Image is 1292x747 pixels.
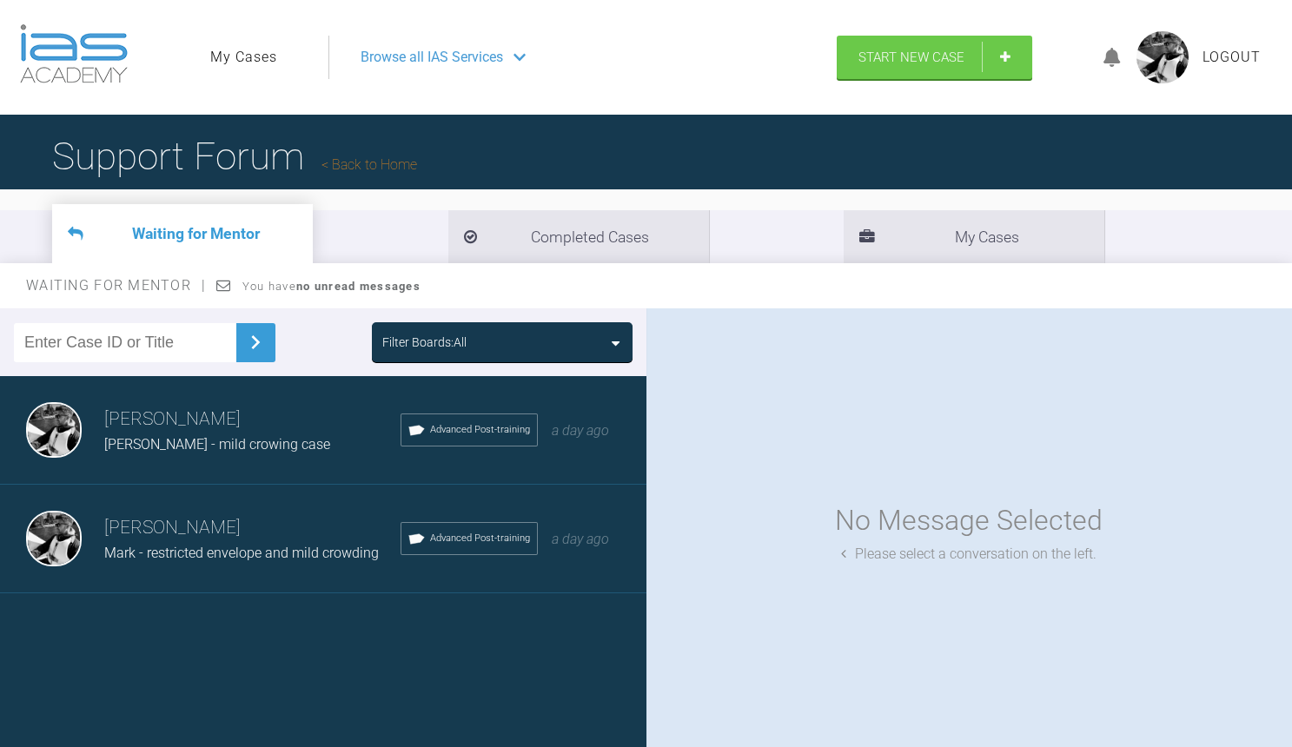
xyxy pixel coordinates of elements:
li: My Cases [844,210,1104,263]
span: [PERSON_NAME] - mild crowing case [104,436,330,453]
span: a day ago [552,531,609,547]
span: Browse all IAS Services [361,46,503,69]
a: My Cases [210,46,277,69]
img: David Birkin [26,402,82,458]
h3: [PERSON_NAME] [104,405,401,434]
span: Mark - restricted envelope and mild crowding [104,545,379,561]
div: Filter Boards: All [382,333,467,352]
a: Start New Case [837,36,1032,79]
span: Advanced Post-training [430,422,530,438]
a: Logout [1203,46,1261,69]
h3: [PERSON_NAME] [104,513,401,543]
img: logo-light.3e3ef733.png [20,24,128,83]
span: Waiting for Mentor [26,277,206,294]
img: David Birkin [26,511,82,566]
a: Back to Home [321,156,417,173]
span: You have [242,280,421,293]
li: Waiting for Mentor [52,204,313,263]
div: Please select a conversation on the left. [841,543,1097,565]
div: No Message Selected [835,499,1103,543]
span: Start New Case [858,50,964,65]
strong: no unread messages [296,280,421,293]
img: profile.png [1136,31,1189,83]
input: Enter Case ID or Title [14,323,236,362]
span: a day ago [552,422,609,439]
img: chevronRight.28bd32b0.svg [242,328,269,356]
span: Advanced Post-training [430,531,530,546]
h1: Support Forum [52,126,417,187]
li: Completed Cases [448,210,709,263]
